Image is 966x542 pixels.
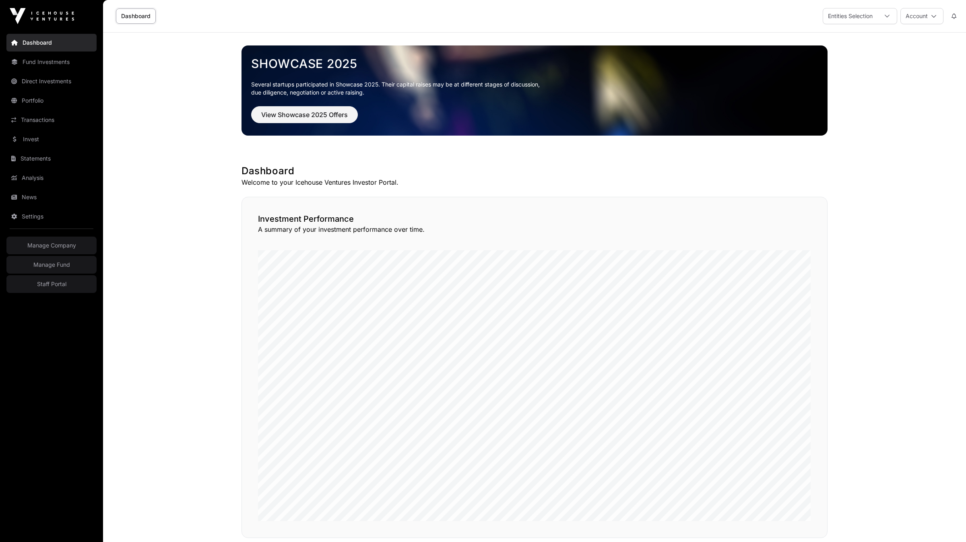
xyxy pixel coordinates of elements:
a: Staff Portal [6,275,97,293]
p: A summary of your investment performance over time. [258,225,811,234]
a: Dashboard [116,8,156,24]
a: Settings [6,208,97,225]
a: Manage Company [6,237,97,254]
div: Entities Selection [823,8,877,24]
a: Showcase 2025 [251,56,818,71]
h1: Dashboard [242,165,828,177]
span: View Showcase 2025 Offers [261,110,348,120]
a: Statements [6,150,97,167]
button: Account [900,8,943,24]
button: View Showcase 2025 Offers [251,106,358,123]
a: Portfolio [6,92,97,109]
a: Manage Fund [6,256,97,274]
a: Fund Investments [6,53,97,71]
a: Transactions [6,111,97,129]
a: Analysis [6,169,97,187]
a: Dashboard [6,34,97,52]
a: News [6,188,97,206]
a: Invest [6,130,97,148]
img: Showcase 2025 [242,45,828,136]
img: Icehouse Ventures Logo [10,8,74,24]
a: Direct Investments [6,72,97,90]
h2: Investment Performance [258,213,811,225]
p: Welcome to your Icehouse Ventures Investor Portal. [242,177,828,187]
p: Several startups participated in Showcase 2025. Their capital raises may be at different stages o... [251,80,818,97]
a: View Showcase 2025 Offers [251,114,358,122]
